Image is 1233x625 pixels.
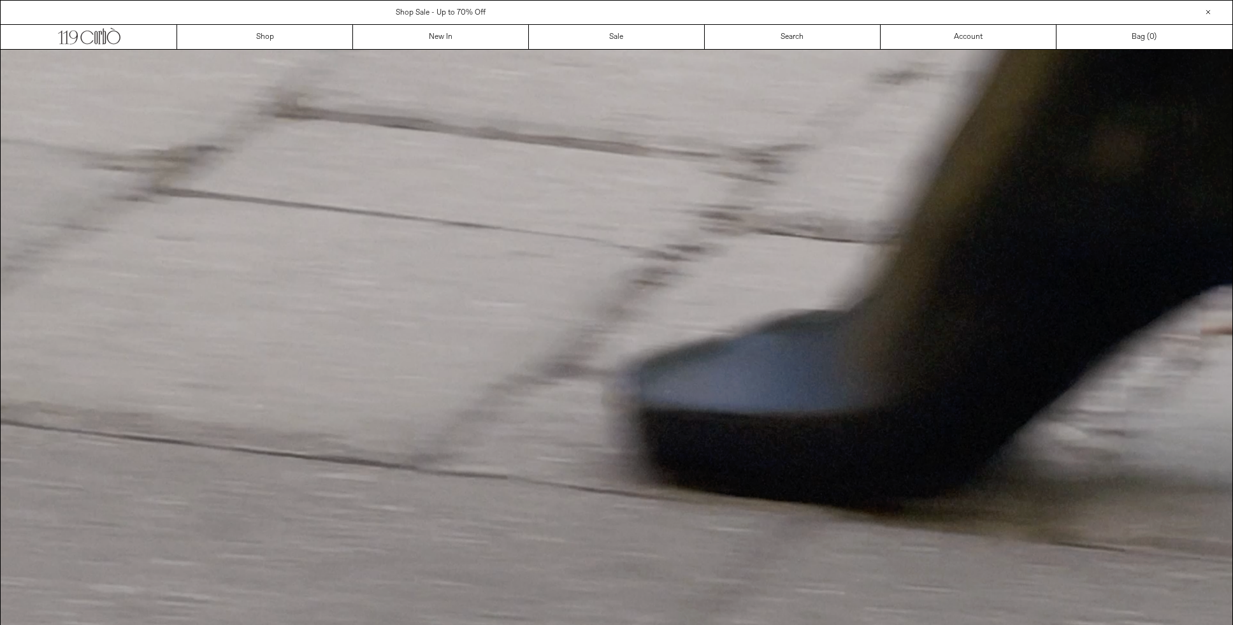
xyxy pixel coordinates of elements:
[396,8,486,18] a: Shop Sale - Up to 70% Off
[881,25,1056,49] a: Account
[177,25,353,49] a: Shop
[1150,32,1154,42] span: 0
[1150,31,1157,43] span: )
[1056,25,1232,49] a: Bag ()
[353,25,529,49] a: New In
[529,25,705,49] a: Sale
[705,25,881,49] a: Search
